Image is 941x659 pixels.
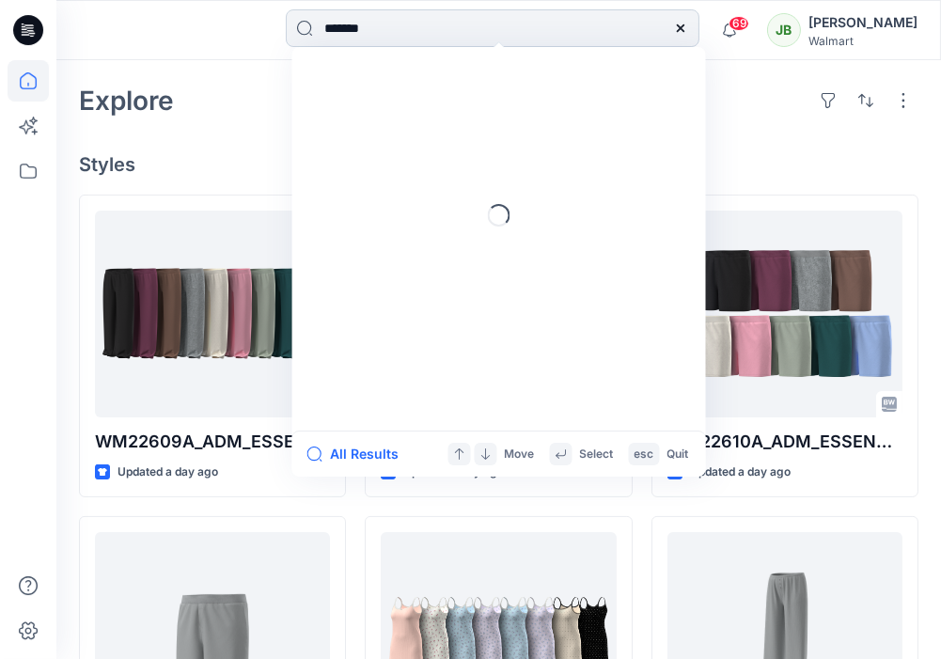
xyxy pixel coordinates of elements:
[690,463,791,482] p: Updated a day ago
[667,445,689,464] p: Quit
[667,429,902,455] p: WM22610A_ADM_ESSENTIALS SHORT_COLORWAY
[95,429,330,455] p: WM22609A_ADM_ESSENTIALS LONG PANT_COLORWAY
[635,445,654,464] p: esc
[95,211,330,417] a: WM22609A_ADM_ESSENTIALS LONG PANT_COLORWAY
[767,13,801,47] div: JB
[808,11,917,34] div: [PERSON_NAME]
[79,153,918,176] h4: Styles
[729,16,749,31] span: 69
[580,445,614,464] p: Select
[808,34,917,48] div: Walmart
[118,463,218,482] p: Updated a day ago
[307,443,411,465] button: All Results
[667,211,902,417] a: WM22610A_ADM_ESSENTIALS SHORT_COLORWAY
[505,445,535,464] p: Move
[79,86,174,116] h2: Explore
